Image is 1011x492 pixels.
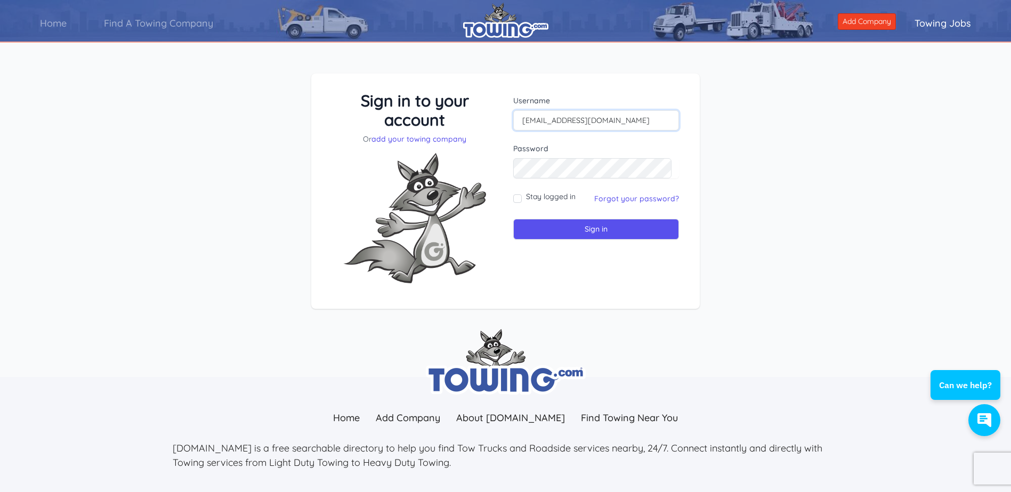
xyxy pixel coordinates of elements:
[513,143,679,154] label: Password
[371,134,466,144] a: add your towing company
[513,95,679,106] label: Username
[594,194,679,203] a: Forgot your password?
[426,329,586,395] img: towing
[923,341,1011,447] iframe: Conversations
[335,144,495,292] img: Fox-Excited.png
[838,13,896,30] a: Add Company
[448,406,573,429] a: About [DOMAIN_NAME]
[85,8,232,38] a: Find A Towing Company
[368,406,448,429] a: Add Company
[896,8,990,38] a: Towing Jobs
[21,8,85,38] a: Home
[513,219,679,240] input: Sign in
[526,191,576,202] label: Stay logged in
[573,406,686,429] a: Find Towing Near You
[332,134,498,144] p: Or
[463,3,548,38] img: logo.png
[325,406,368,429] a: Home
[173,441,839,470] p: [DOMAIN_NAME] is a free searchable directory to help you find Tow Trucks and Roadside services ne...
[332,91,498,129] h3: Sign in to your account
